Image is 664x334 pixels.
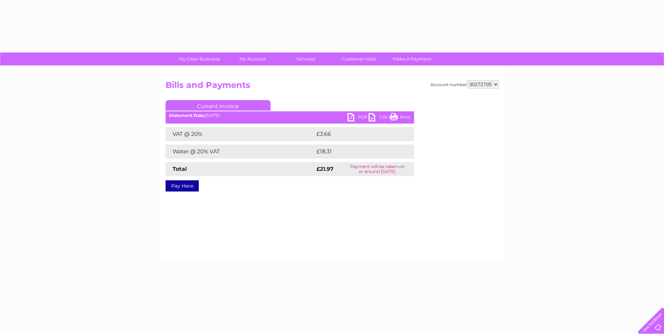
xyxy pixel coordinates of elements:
div: Account number [431,80,499,89]
a: My Clear Business [170,53,228,65]
td: £18.31 [315,145,399,159]
a: CSV [369,113,390,123]
div: [DATE] [166,113,414,118]
b: Statement Date: [169,113,205,118]
td: Water @ 20% VAT [166,145,315,159]
strong: Total [173,166,187,172]
h2: Bills and Payments [166,80,499,93]
a: Services [277,53,335,65]
a: My Account [224,53,281,65]
td: VAT @ 20% [166,127,315,141]
a: Current Invoice [166,100,271,111]
a: Make A Payment [383,53,441,65]
td: £3.66 [315,127,398,141]
a: Print [390,113,411,123]
td: Payment will be taken on or around [DATE] [341,162,414,176]
a: Customer Help [330,53,388,65]
strong: £21.97 [316,166,334,172]
a: Pay Here [166,180,199,192]
a: PDF [348,113,369,123]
